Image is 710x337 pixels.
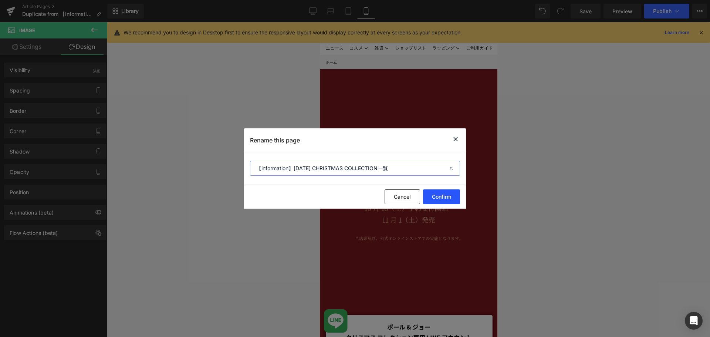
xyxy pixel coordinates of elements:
summary: 雑貨 [52,19,72,34]
div: Open Intercom Messenger [685,312,703,330]
button: Confirm [423,189,460,204]
a: ホーム [6,38,17,42]
nav: セカンダリナビゲーション [145,6,177,13]
a: ご利用ガイド [143,19,176,34]
a: [PERSON_NAME] & [PERSON_NAME]について [176,19,278,34]
p: Rename this page [250,137,300,144]
button: Cancel [385,189,420,204]
a: ニュース [3,19,27,34]
summary: コスメ [27,19,52,34]
summary: ラッピング [109,19,143,34]
a: ショップリスト [72,19,109,34]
